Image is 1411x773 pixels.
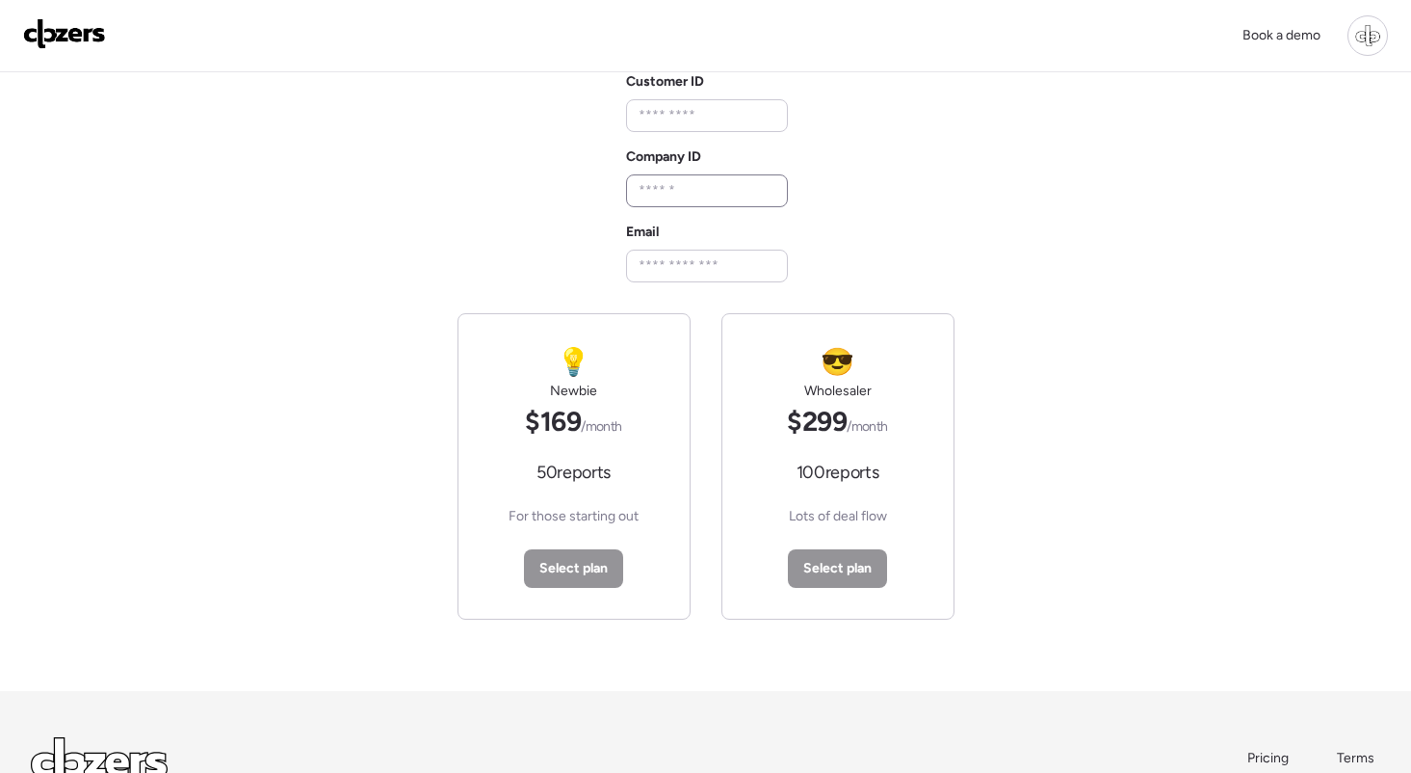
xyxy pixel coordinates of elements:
[1337,749,1380,768] a: Terms
[821,345,853,378] span: 😎
[539,559,608,578] span: Select plan
[787,405,887,438] span: $299
[536,461,611,484] span: 50 reports
[803,559,872,578] span: Select plan
[626,73,704,90] label: Customer ID
[1247,749,1291,768] a: Pricing
[1337,750,1374,766] span: Terms
[804,382,872,401] h2: Wholesaler
[626,224,659,240] label: Email
[789,507,887,526] span: Lots of deal flow
[581,418,622,435] span: /month
[525,405,621,438] span: $169
[509,507,639,526] span: For those starting out
[1242,27,1320,43] span: Book a demo
[847,418,888,435] span: /month
[626,148,701,165] label: Company ID
[1247,750,1289,766] span: Pricing
[557,345,589,378] span: 💡
[550,382,597,401] h2: Newbie
[23,18,106,49] img: Logo
[797,461,878,484] span: 100 reports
